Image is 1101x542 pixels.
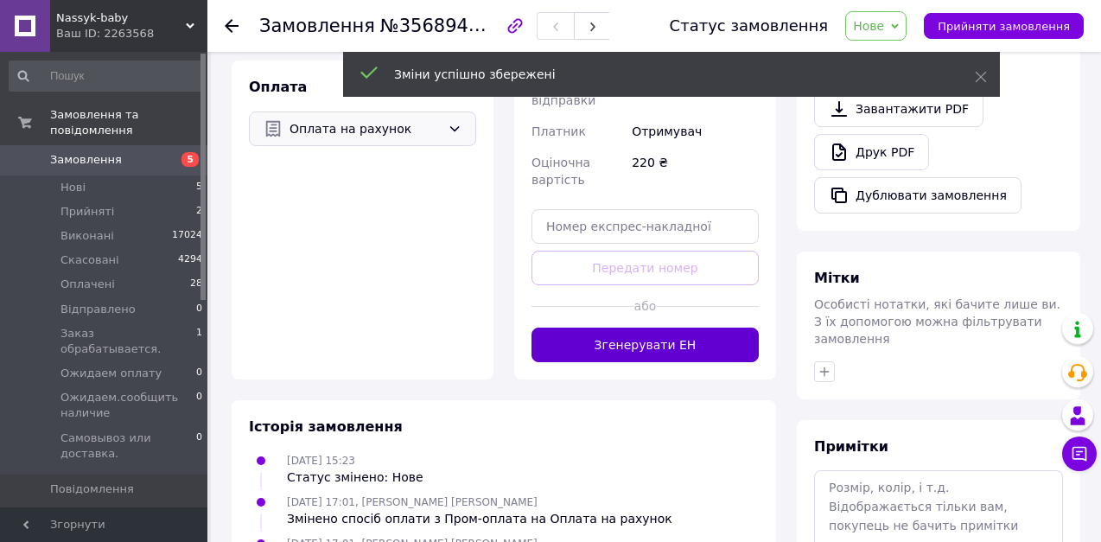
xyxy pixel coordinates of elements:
[196,366,202,381] span: 0
[60,366,162,381] span: Ожидаем оплату
[814,134,929,170] a: Друк PDF
[60,228,114,244] span: Виконані
[178,252,202,268] span: 4294
[380,15,503,36] span: №356894750
[60,277,115,292] span: Оплачені
[287,496,538,508] span: [DATE] 17:01, [PERSON_NAME] [PERSON_NAME]
[60,204,114,220] span: Прийняті
[50,107,207,138] span: Замовлення та повідомлення
[9,61,204,92] input: Пошук
[249,418,403,435] span: Історія замовлення
[287,510,672,527] div: Змінено спосіб оплати з Пром-оплата на Оплата на рахунок
[56,10,186,26] span: Nassyk-baby
[225,17,239,35] div: Повернутися назад
[814,270,860,286] span: Мітки
[60,326,196,357] span: Заказ обрабатывается.
[181,152,199,167] span: 5
[531,124,586,138] span: Платник
[287,469,423,486] div: Статус змінено: Нове
[56,26,207,41] div: Ваш ID: 2263568
[196,430,202,462] span: 0
[628,116,762,147] div: Отримувач
[60,180,86,195] span: Нові
[259,16,375,36] span: Замовлення
[287,455,355,467] span: [DATE] 15:23
[196,390,202,421] span: 0
[814,91,983,127] a: Завантажити PDF
[628,147,762,195] div: 220 ₴
[196,204,202,220] span: 2
[196,180,202,195] span: 5
[190,277,202,292] span: 28
[1062,437,1097,471] button: Чат з покупцем
[50,152,122,168] span: Замовлення
[853,19,884,33] span: Нове
[290,119,441,138] span: Оплата на рахунок
[814,297,1060,346] span: Особисті нотатки, які бачите лише ви. З їх допомогою можна фільтрувати замовлення
[633,297,656,315] span: або
[172,228,202,244] span: 17024
[814,438,888,455] span: Примітки
[60,302,136,317] span: Відправлено
[531,328,759,362] button: Згенерувати ЕН
[531,76,595,107] span: Дата відправки
[670,17,829,35] div: Статус замовлення
[50,481,134,497] span: Повідомлення
[938,20,1070,33] span: Прийняти замовлення
[60,252,119,268] span: Скасовані
[249,79,307,95] span: Оплата
[814,177,1021,214] button: Дублювати замовлення
[531,156,590,187] span: Оціночна вартість
[531,209,759,244] input: Номер експрес-накладної
[60,390,196,421] span: Ожидаем.сообщить наличие
[196,326,202,357] span: 1
[60,430,196,462] span: Самовывоз или доставка.
[394,66,932,83] div: Зміни успішно збережені
[196,302,202,317] span: 0
[924,13,1084,39] button: Прийняти замовлення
